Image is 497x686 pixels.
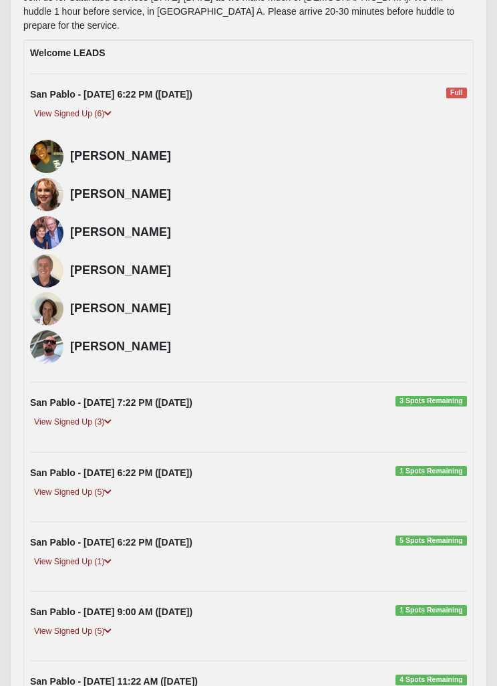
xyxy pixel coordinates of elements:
[30,607,192,618] strong: San Pablo - [DATE] 9:00 AM ([DATE])
[30,179,63,212] img: Kay Hood
[70,302,467,317] h4: [PERSON_NAME]
[30,255,63,288] img: Mike Corning
[70,226,467,241] h4: [PERSON_NAME]
[395,396,467,407] span: 3 Spots Remaining
[70,340,467,355] h4: [PERSON_NAME]
[70,150,467,164] h4: [PERSON_NAME]
[30,217,63,250] img: Connie Wille
[30,486,116,500] a: View Signed Up (5)
[30,625,116,639] a: View Signed Up (5)
[30,468,192,479] strong: San Pablo - [DATE] 6:22 PM ([DATE])
[30,48,106,59] strong: Welcome LEADS
[30,416,116,430] a: View Signed Up (3)
[30,331,63,364] img: Bill Cramer
[30,293,63,326] img: Karen Corning
[395,467,467,477] span: 1 Spots Remaining
[30,538,192,548] strong: San Pablo - [DATE] 6:22 PM ([DATE])
[30,556,116,570] a: View Signed Up (1)
[446,88,467,99] span: Full
[395,675,467,686] span: 4 Spots Remaining
[70,188,467,203] h4: [PERSON_NAME]
[70,264,467,279] h4: [PERSON_NAME]
[30,108,116,122] a: View Signed Up (6)
[395,606,467,616] span: 1 Spots Remaining
[30,140,63,174] img: David Pfeffer
[395,536,467,547] span: 5 Spots Remaining
[30,90,192,100] strong: San Pablo - [DATE] 6:22 PM ([DATE])
[30,398,192,409] strong: San Pablo - [DATE] 7:22 PM ([DATE])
